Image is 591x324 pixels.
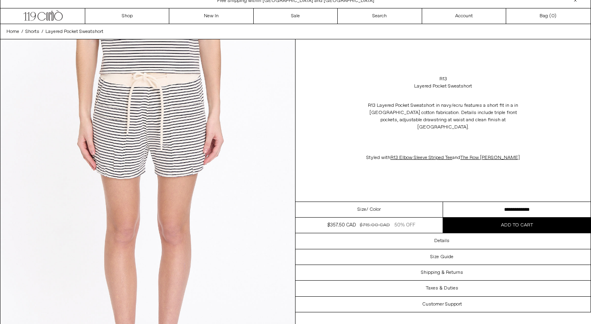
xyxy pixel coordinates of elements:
span: 0 [551,13,554,19]
span: Shorts [25,29,39,35]
span: Size [357,206,366,213]
p: Styled with [363,150,523,165]
a: Shop [85,8,169,24]
span: / Color [366,206,381,213]
span: Layered Pocket Sweatshort [45,29,103,35]
button: Add to cart [443,218,591,233]
div: $357.50 CAD [327,222,356,229]
span: / [21,28,23,35]
span: and [390,155,520,161]
h3: Shipping & Returns [421,270,463,275]
h3: Details [434,238,449,244]
a: R13 [439,75,447,83]
span: Add to cart [501,222,533,228]
div: 50% OFF [394,222,415,229]
a: Search [338,8,422,24]
a: Shorts [25,28,39,35]
a: R13 Elbow Sleeve Striped Tee [390,155,452,161]
h3: Customer Support [422,302,462,307]
a: Home [6,28,19,35]
div: Layered Pocket Sweatshort [414,83,472,90]
a: Sale [254,8,338,24]
a: The Row [PERSON_NAME] [460,155,520,161]
a: Bag () [506,8,590,24]
div: $715.00 CAD [360,222,390,229]
h3: Taxes & Duties [426,285,458,291]
p: R13 Layered Pocket Sweatshort in navy/ecru features a short fit in a in [GEOGRAPHIC_DATA] cotton ... [363,98,523,135]
span: ) [551,12,556,20]
a: Account [422,8,506,24]
a: Layered Pocket Sweatshort [45,28,103,35]
span: / [41,28,43,35]
a: New In [169,8,253,24]
h3: Size Guide [430,254,454,260]
span: Home [6,29,19,35]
